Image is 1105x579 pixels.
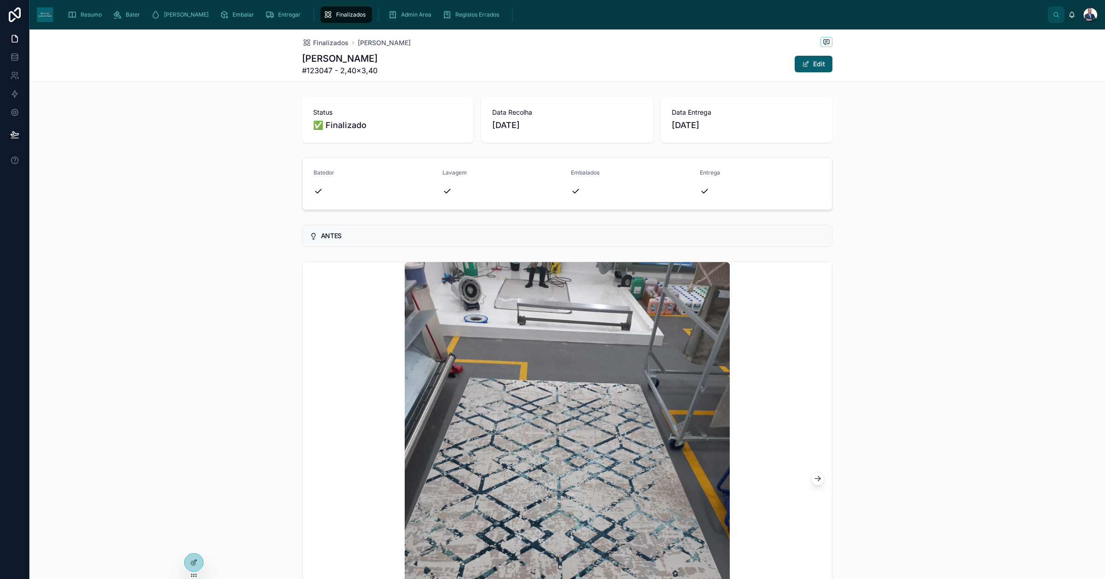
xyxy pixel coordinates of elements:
[302,65,378,76] span: #123047 - 2,40×3,40
[81,11,102,18] span: Resumo
[278,11,301,18] span: Entregar
[440,6,506,23] a: Registos Errados
[126,11,140,18] span: Bater
[110,6,146,23] a: Bater
[795,56,832,72] button: Edit
[672,119,821,132] span: [DATE]
[148,6,215,23] a: [PERSON_NAME]
[60,5,1048,25] div: scrollable content
[358,38,411,47] a: [PERSON_NAME]
[442,169,467,176] span: Lavagem
[455,11,499,18] span: Registos Errados
[492,108,642,117] span: Data Recolha
[233,11,254,18] span: Embalar
[385,6,438,23] a: Admin Area
[65,6,108,23] a: Resumo
[164,11,209,18] span: [PERSON_NAME]
[262,6,307,23] a: Entregar
[401,11,431,18] span: Admin Area
[313,38,349,47] span: Finalizados
[313,119,463,132] span: ✅ Finalizado
[314,169,334,176] span: Batedor
[336,11,366,18] span: Finalizados
[321,233,825,239] h5: ANTES
[571,169,599,176] span: Embalados
[492,119,642,132] span: [DATE]
[37,7,53,22] img: App logo
[700,169,720,176] span: Entrega
[313,108,463,117] span: Status
[672,108,821,117] span: Data Entrega
[320,6,372,23] a: Finalizados
[217,6,261,23] a: Embalar
[302,52,378,65] h1: [PERSON_NAME]
[302,38,349,47] a: Finalizados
